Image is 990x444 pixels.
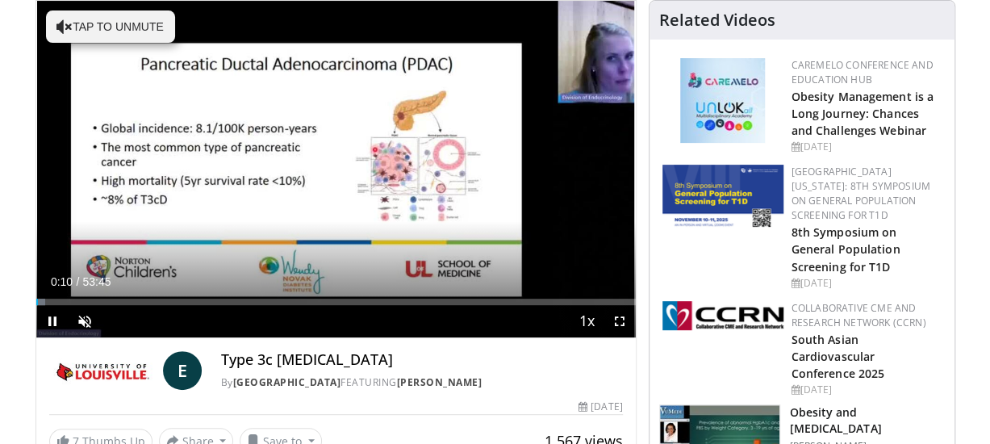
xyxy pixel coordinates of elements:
[790,404,945,437] h3: Obesity and [MEDICAL_DATA]
[397,375,482,389] a: [PERSON_NAME]
[36,1,636,338] video-js: Video Player
[680,58,765,143] img: 45df64a9-a6de-482c-8a90-ada250f7980c.png.150x105_q85_autocrop_double_scale_upscale_version-0.2.jpg
[579,400,622,414] div: [DATE]
[792,383,942,397] div: [DATE]
[36,299,636,305] div: Progress Bar
[77,275,80,288] span: /
[792,224,900,274] a: 8th Symposium on General Population Screening for T1D
[604,305,636,337] button: Fullscreen
[792,165,930,222] a: [GEOGRAPHIC_DATA][US_STATE]: 8th Symposium on General Population Screening for T1D
[571,305,604,337] button: Playback Rate
[662,301,783,330] img: a04ee3ba-8487-4636-b0fb-5e8d268f3737.png.150x105_q85_autocrop_double_scale_upscale_version-0.2.png
[69,305,101,337] button: Unmute
[792,140,942,154] div: [DATE]
[792,332,885,381] a: South Asian Cardiovascular Conference 2025
[792,301,926,329] a: Collaborative CME and Research Network (CCRN)
[659,10,775,30] h4: Related Videos
[36,305,69,337] button: Pause
[221,375,623,390] div: By FEATURING
[49,351,157,390] img: University of Louisville
[792,58,934,86] a: CaReMeLO Conference and Education Hub
[221,351,623,369] h4: Type 3c [MEDICAL_DATA]
[233,375,341,389] a: [GEOGRAPHIC_DATA]
[51,275,73,288] span: 0:10
[163,351,202,390] a: E
[662,165,783,227] img: a980c80c-3cc5-49e4-b5c5-24109ca66f23.png.150x105_q85_autocrop_double_scale_upscale_version-0.2.png
[792,276,942,291] div: [DATE]
[82,275,111,288] span: 53:45
[792,89,934,138] a: Obesity Management is a Long Journey: Chances and Challenges Webinar
[46,10,175,43] button: Tap to unmute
